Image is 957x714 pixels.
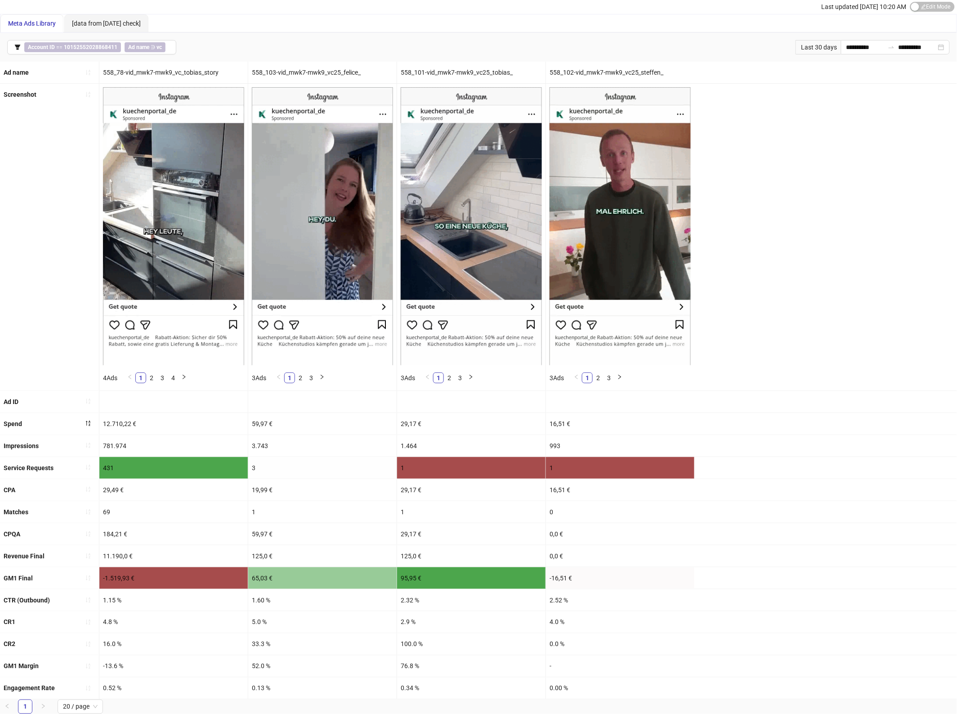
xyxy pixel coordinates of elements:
[248,479,397,501] div: 19,99 €
[317,373,327,383] button: right
[582,373,593,383] li: 1
[103,374,117,382] span: 4 Ads
[99,62,248,83] div: 558_78-vid_mwk7-mwk9_vc_tobias_story
[401,87,542,365] img: Screenshot 6922761654661
[546,413,694,435] div: 16,51 €
[85,398,91,404] span: sort-ascending
[4,685,55,692] b: Engagement Rate
[546,567,694,589] div: -16,51 €
[546,457,694,479] div: 1
[248,457,397,479] div: 3
[24,42,121,52] span: ==
[4,552,45,560] b: Revenue Final
[248,589,397,611] div: 1.60 %
[546,479,694,501] div: 16,51 €
[425,374,430,380] span: left
[14,44,21,50] span: filter
[99,611,248,633] div: 4.8 %
[550,87,691,365] img: Screenshot 6922761554261
[40,704,46,709] span: right
[306,373,317,383] li: 3
[604,373,614,383] li: 3
[248,678,397,699] div: 0.13 %
[63,700,98,714] span: 20 / page
[422,373,433,383] li: Previous Page
[157,373,167,383] a: 3
[546,523,694,545] div: 0,0 €
[546,435,694,457] div: 993
[397,523,546,545] div: 29,17 €
[85,442,91,449] span: sort-ascending
[36,700,50,714] button: right
[99,545,248,567] div: 11.190,0 €
[248,435,397,457] div: 3.743
[125,373,135,383] li: Previous Page
[85,509,91,515] span: sort-ascending
[465,373,476,383] li: Next Page
[397,457,546,479] div: 1
[888,44,895,51] span: to
[99,656,248,677] div: -13.6 %
[168,373,179,383] li: 4
[248,413,397,435] div: 59,97 €
[574,374,579,380] span: left
[582,373,592,383] a: 1
[546,501,694,523] div: 0
[546,656,694,677] div: -
[444,373,454,383] a: 2
[546,678,694,699] div: 0.00 %
[64,44,117,50] b: 10152552028868411
[248,501,397,523] div: 1
[4,398,18,405] b: Ad ID
[295,373,305,383] a: 2
[252,374,266,382] span: 3 Ads
[85,91,91,98] span: sort-ascending
[248,656,397,677] div: 52.0 %
[85,685,91,692] span: sort-ascending
[125,373,135,383] button: left
[181,374,187,380] span: right
[468,374,474,380] span: right
[99,678,248,699] div: 0.52 %
[397,633,546,655] div: 100.0 %
[99,633,248,655] div: 16.0 %
[4,442,39,449] b: Impressions
[604,373,614,383] a: 3
[397,479,546,501] div: 29,17 €
[273,373,284,383] li: Previous Page
[306,373,316,383] a: 3
[99,589,248,611] div: 1.15 %
[397,678,546,699] div: 0.34 %
[85,69,91,76] span: sort-ascending
[252,87,393,365] img: Screenshot 6922761623861
[614,373,625,383] li: Next Page
[550,374,564,382] span: 3 Ads
[85,420,91,427] span: sort-descending
[397,62,546,83] div: 558_101-vid_mwk7-mwk9_vc25_tobias_
[179,373,189,383] li: Next Page
[128,44,149,50] b: Ad name
[248,523,397,545] div: 59,97 €
[4,530,20,538] b: CPQA
[99,523,248,545] div: 184,21 €
[4,704,10,709] span: left
[85,663,91,669] span: sort-ascending
[455,373,465,383] a: 3
[99,413,248,435] div: 12.710,22 €
[397,501,546,523] div: 1
[4,597,50,604] b: CTR (Outbound)
[4,575,33,582] b: GM1 Final
[4,69,29,76] b: Ad name
[614,373,625,383] button: right
[7,40,176,54] button: Account ID == 10152552028868411Ad name ∋ vc
[284,373,295,383] li: 1
[4,91,36,98] b: Screenshot
[4,420,22,427] b: Spend
[85,486,91,493] span: sort-ascending
[433,373,444,383] li: 1
[85,531,91,537] span: sort-ascending
[85,597,91,603] span: sort-ascending
[401,374,415,382] span: 3 Ads
[465,373,476,383] button: right
[397,589,546,611] div: 2.32 %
